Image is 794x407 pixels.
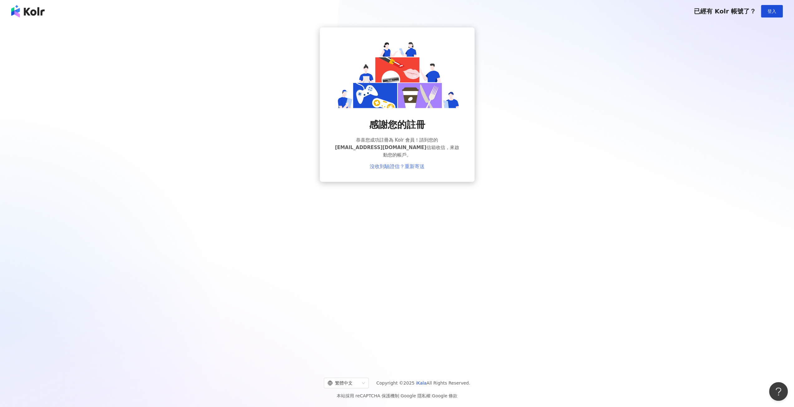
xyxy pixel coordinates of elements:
[369,118,425,131] span: 感謝您的註冊
[335,40,460,108] img: register success
[337,392,457,400] span: 本站採用 reCAPTCHA 保護機制
[694,7,756,15] span: 已經有 Kolr 帳號了？
[328,378,359,388] div: 繁體中文
[416,380,426,385] a: iKala
[335,136,460,159] span: 恭喜您成功註冊為 Kolr 會員！請到您的 信箱收信，來啟動您的帳戶。
[767,9,776,14] span: 登入
[335,145,426,150] span: [EMAIL_ADDRESS][DOMAIN_NAME]
[431,393,432,398] span: |
[399,393,401,398] span: |
[401,393,431,398] a: Google 隱私權
[769,382,788,401] iframe: Help Scout Beacon - Open
[432,393,457,398] a: Google 條款
[376,379,470,387] span: Copyright © 2025 All Rights Reserved.
[370,164,425,169] a: 沒收到驗證信？重新寄送
[761,5,783,17] button: 登入
[11,5,45,17] img: logo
